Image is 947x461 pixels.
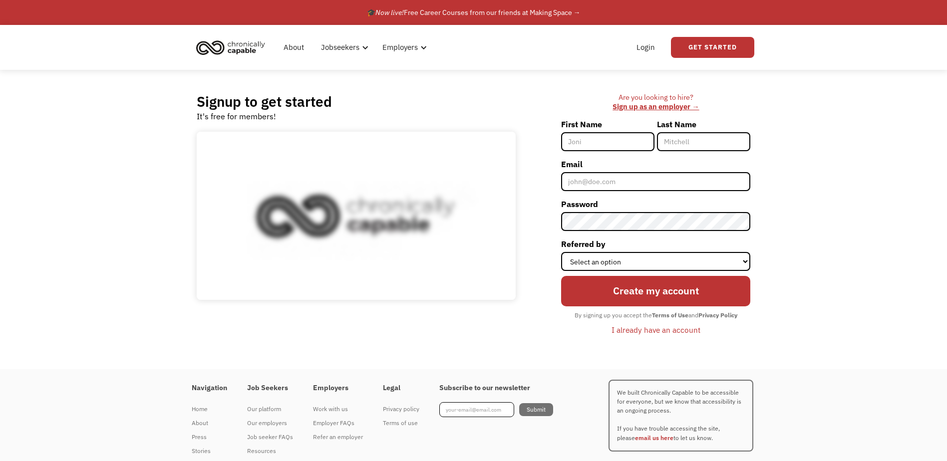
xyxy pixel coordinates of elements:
a: Privacy policy [383,402,419,416]
label: Last Name [657,116,750,132]
label: Email [561,156,750,172]
a: Employer FAQs [313,416,363,430]
input: john@doe.com [561,172,750,191]
a: I already have an account [604,321,708,338]
form: Member-Signup-Form [561,116,750,339]
label: First Name [561,116,654,132]
form: Footer Newsletter [439,402,553,417]
h4: Navigation [192,384,227,393]
div: About [192,417,227,429]
div: Our platform [247,403,293,415]
a: Home [192,402,227,416]
div: 🎓 Free Career Courses from our friends at Making Space → [367,6,581,18]
h2: Signup to get started [197,93,332,110]
h4: Subscribe to our newsletter [439,384,553,393]
div: I already have an account [612,324,700,336]
a: Resources [247,444,293,458]
div: Privacy policy [383,403,419,415]
a: Stories [192,444,227,458]
div: Our employers [247,417,293,429]
div: Employers [376,31,430,63]
input: your-email@email.com [439,402,514,417]
a: Refer an employer [313,430,363,444]
img: Chronically Capable logo [193,36,268,58]
input: Mitchell [657,132,750,151]
input: Joni [561,132,654,151]
div: By signing up you accept the and [570,309,742,322]
a: home [193,36,273,58]
p: We built Chronically Capable to be accessible for everyone, but we know that accessibility is an ... [609,380,753,452]
div: Job seeker FAQs [247,431,293,443]
div: It's free for members! [197,110,276,122]
a: Work with us [313,402,363,416]
h4: Job Seekers [247,384,293,393]
a: Our platform [247,402,293,416]
input: Submit [519,403,553,416]
label: Referred by [561,236,750,252]
label: Password [561,196,750,212]
div: Are you looking to hire? ‍ [561,93,750,111]
a: Sign up as an employer → [613,102,699,111]
a: email us here [635,434,673,442]
div: Stories [192,445,227,457]
div: Resources [247,445,293,457]
strong: Privacy Policy [698,311,737,319]
a: About [278,31,310,63]
div: Home [192,403,227,415]
div: Employers [382,41,418,53]
div: Refer an employer [313,431,363,443]
strong: Terms of Use [652,311,688,319]
a: About [192,416,227,430]
div: Press [192,431,227,443]
a: Terms of use [383,416,419,430]
a: Our employers [247,416,293,430]
a: Get Started [671,37,754,58]
div: Jobseekers [321,41,359,53]
div: Terms of use [383,417,419,429]
a: Job seeker FAQs [247,430,293,444]
em: Now live! [375,8,404,17]
a: Login [631,31,661,63]
h4: Legal [383,384,419,393]
input: Create my account [561,276,750,306]
div: Jobseekers [315,31,371,63]
h4: Employers [313,384,363,393]
div: Work with us [313,403,363,415]
div: Employer FAQs [313,417,363,429]
a: Press [192,430,227,444]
